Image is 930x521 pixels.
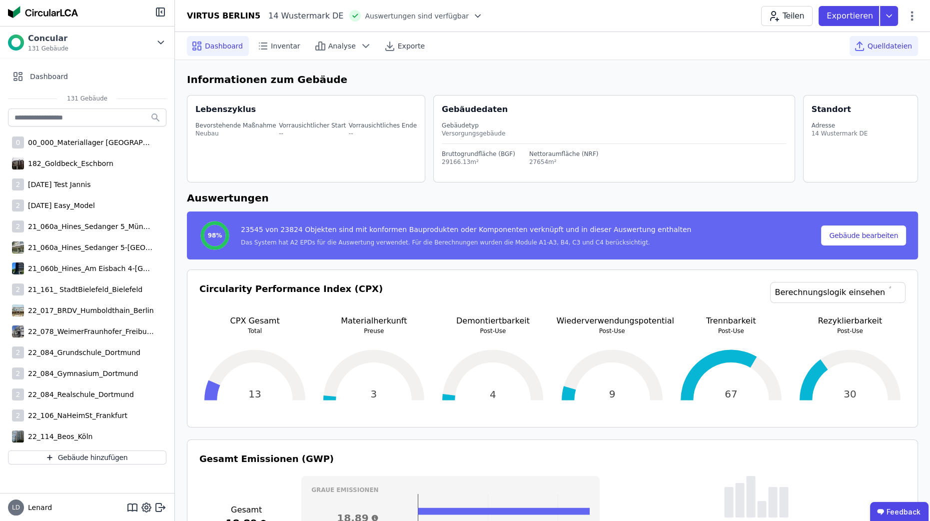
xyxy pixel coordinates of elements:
[529,158,599,166] div: 27654m²
[442,158,515,166] div: 29166.13m²
[12,239,24,255] img: 21_060a_Hines_Sedanger 5-München
[8,450,166,464] button: Gebäude hinzufügen
[529,150,599,158] div: Nettoraumfläche (NRF)
[442,103,795,115] div: Gebäudedaten
[12,388,24,400] div: 2
[241,224,691,238] div: 23545 von 23824 Objekten sind mit konformen Bauprodukten oder Komponenten verknüpft und in dieser...
[195,103,256,115] div: Lebenszyklus
[24,410,127,420] div: 22_106_NaHeimSt_Frankfurt
[271,41,300,51] span: Inventar
[365,11,469,21] span: Auswertungen sind verfügbar
[12,346,24,358] div: 2
[24,305,154,315] div: 22_017_BRDV_Humboldthain_Berlin
[279,121,346,129] div: Vorrausichtlicher Start
[349,129,417,137] div: --
[12,504,20,510] span: LD
[24,502,52,512] span: Lenard
[187,190,918,205] h6: Auswertungen
[12,220,24,232] div: 2
[199,452,906,466] h3: Gesamt Emissionen (GWP)
[30,71,68,81] span: Dashboard
[24,158,113,168] div: 182_Goldbeck_Eschborn
[328,41,356,51] span: Analyse
[676,315,787,327] p: Trennbarkeit
[199,315,310,327] p: CPX Gesamt
[318,327,429,335] p: Preuse
[770,282,906,303] a: Berechnungslogik einsehen
[199,282,383,315] h3: Circularity Performance Index (CPX)
[349,121,417,129] div: Vorrausichtliches Ende
[24,284,142,294] div: 21_161_ StadtBielefeld_Bielefeld
[195,129,276,137] div: Neubau
[812,103,851,115] div: Standort
[724,476,789,517] img: empty-state
[24,137,154,147] div: 00_000_Materiallager [GEOGRAPHIC_DATA]
[205,41,243,51] span: Dashboard
[57,94,117,102] span: 131 Gebäude
[812,129,868,137] div: 14 Wustermark DE
[24,368,138,378] div: 22_084_Gymnasium_Dortmund
[24,326,154,336] div: 22_078_WeimerFraunhofer_Freiburg
[24,431,92,441] div: 22_114_Beos_Köln
[24,347,140,357] div: 22_084_Grundschule_Dortmund
[12,283,24,295] div: 2
[24,242,154,252] div: 21_060a_Hines_Sedanger 5-[GEOGRAPHIC_DATA]
[795,327,906,335] p: Post-Use
[12,367,24,379] div: 2
[260,10,343,22] div: 14 Wustermark DE
[557,315,668,327] p: Wiederverwendungspotential
[868,41,912,51] span: Quelldateien
[24,221,154,231] div: 21_060a_Hines_Sedanger 5_München
[442,150,515,158] div: Bruttogrundfläche (BGF)
[24,200,95,210] div: [DATE] Easy_Model
[12,302,24,318] img: 22_017_BRDV_Humboldthain_Berlin
[821,225,906,245] button: Gebäude bearbeiten
[12,409,24,421] div: 2
[437,315,548,327] p: Demontiertbarkeit
[187,10,260,22] div: VIRTUS BERLIN5
[28,32,68,44] div: Concular
[442,121,787,129] div: Gebäudetyp
[279,129,346,137] div: --
[12,428,24,444] img: 22_114_Beos_Köln
[208,231,222,239] span: 98%
[24,179,90,189] div: [DATE] Test Jannis
[12,199,24,211] div: 2
[12,260,24,276] img: 21_060b_Hines_Am Eisbach 4-München
[24,389,134,399] div: 22_084_Realschule_Dortmund
[318,315,429,327] p: Materialherkunft
[812,121,868,129] div: Adresse
[28,44,68,52] span: 131 Gebäude
[187,72,918,87] h6: Informationen zum Gebäude
[12,178,24,190] div: 2
[398,41,425,51] span: Exporte
[761,6,813,26] button: Teilen
[12,155,24,171] img: 182_Goldbeck_Eschborn
[8,6,78,18] img: Concular
[12,136,24,148] div: 0
[795,315,906,327] p: Rezyklierbarkeit
[827,10,875,22] p: Exportieren
[12,323,24,339] img: 22_078_WeimerFraunhofer_Freiburg
[241,238,691,246] div: Das System hat A2 EPDs für die Auswertung verwendet. Für die Berechnungen wurden die Module A1-A3...
[442,129,787,137] div: Versorgungsgebäude
[437,327,548,335] p: Post-Use
[195,121,276,129] div: Bevorstehende Maßnahme
[8,34,24,50] img: Concular
[199,327,310,335] p: Total
[24,263,154,273] div: 21_060b_Hines_Am Eisbach 4-[GEOGRAPHIC_DATA]
[199,504,293,516] h3: Gesamt
[676,327,787,335] p: Post-Use
[311,486,589,494] h3: Graue Emissionen
[557,327,668,335] p: Post-Use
